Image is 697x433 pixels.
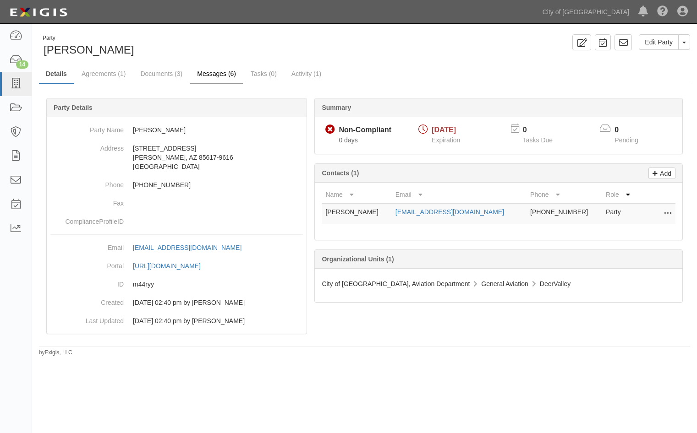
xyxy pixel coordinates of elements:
span: City of [GEOGRAPHIC_DATA], Aviation Department [322,280,470,287]
a: Add [648,168,675,179]
td: [PHONE_NUMBER] [527,203,602,224]
i: Non-Compliant [325,125,335,135]
p: Add [658,168,671,179]
dt: Email [50,238,124,252]
dt: Address [50,139,124,153]
span: [PERSON_NAME] [44,43,134,56]
div: Alberto Marin [39,34,358,58]
a: Exigis, LLC [45,349,72,356]
th: Role [602,186,639,203]
td: [PERSON_NAME] [322,203,391,224]
i: Help Center - Complianz [657,6,668,17]
dt: Last Updated [50,312,124,325]
span: Expiration [432,136,460,144]
dt: ID [50,275,124,289]
a: [EMAIL_ADDRESS][DOMAIN_NAME] [395,208,504,216]
dd: m44ryy [50,275,303,293]
span: Tasks Due [523,136,553,144]
small: by [39,349,72,357]
dd: [PERSON_NAME] [50,121,303,139]
dt: Created [50,293,124,307]
dt: Portal [50,257,124,271]
dd: 05/23/2024 02:40 pm by Kim Siebert [50,293,303,312]
b: Contacts (1) [322,169,359,177]
a: Edit Party [639,34,679,50]
th: Email [392,186,527,203]
img: logo-5460c22ac91f19d4615b14bd174203de0afe785f0fc80cf4dbbc73dc1793850b.png [7,4,70,21]
a: Activity (1) [285,65,328,83]
dd: [STREET_ADDRESS] [PERSON_NAME], AZ 85617-9616 [GEOGRAPHIC_DATA] [50,139,303,176]
div: Non-Compliant [339,125,391,135]
a: [EMAIL_ADDRESS][DOMAIN_NAME] [133,244,252,251]
dd: 05/23/2024 02:40 pm by Kim Siebert [50,312,303,330]
span: [DATE] [432,126,456,134]
div: Party [43,34,134,42]
a: City of [GEOGRAPHIC_DATA] [538,3,634,21]
b: Organizational Units (1) [322,255,394,263]
div: 14 [16,60,28,69]
a: Tasks (0) [244,65,284,83]
dd: [PHONE_NUMBER] [50,176,303,194]
p: 0 [615,125,649,135]
a: Agreements (1) [75,65,132,83]
a: [URL][DOMAIN_NAME] [133,262,211,270]
dt: ComplianceProfileID [50,212,124,226]
td: Party [602,203,639,224]
dt: Party Name [50,121,124,135]
a: Messages (6) [190,65,243,84]
a: Details [39,65,74,84]
th: Name [322,186,391,203]
span: Since 10/08/2025 [339,136,357,144]
b: Summary [322,104,351,111]
span: Pending [615,136,638,144]
th: Phone [527,186,602,203]
a: Documents (3) [133,65,189,83]
p: 0 [523,125,564,135]
span: DeerValley [540,280,571,287]
div: [EMAIL_ADDRESS][DOMAIN_NAME] [133,243,241,252]
dt: Fax [50,194,124,208]
b: Party Details [54,104,93,111]
span: General Aviation [481,280,528,287]
dt: Phone [50,176,124,189]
